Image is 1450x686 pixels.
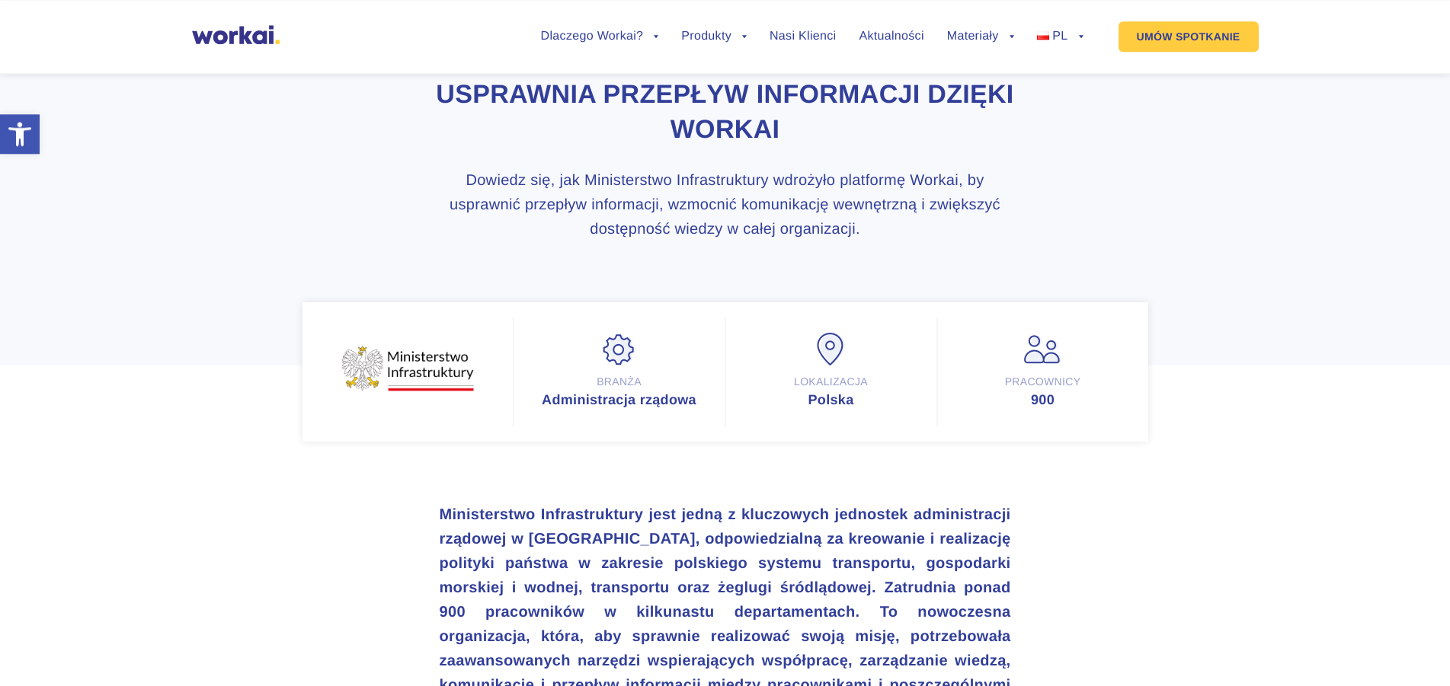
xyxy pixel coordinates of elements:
[1037,30,1083,43] a: PL
[429,43,1021,148] h1: Ministerstwo Infrastruktury usprawnia przepływ informacji dzięki Workai
[541,30,659,43] a: Dlaczego Workai?
[530,393,709,407] div: Administracja rządowa
[741,393,921,407] div: Polska
[429,168,1021,241] h3: Dowiedz się, jak Ministerstwo Infrastruktury wdrożyło platformę Workai, by usprawnić przepływ inf...
[953,375,1133,389] div: Pracownicy
[947,30,1014,43] a: Materiały
[530,375,709,389] div: Branża
[600,333,639,367] img: Branża
[1024,333,1062,367] img: Pracownicy
[1119,21,1259,52] a: UMÓW SPOTKANIE
[953,393,1133,407] div: 900
[741,375,921,389] div: Lokalizacja
[681,30,747,43] a: Produkty
[770,30,836,43] a: Nasi Klienci
[812,333,850,367] img: Lokalizacja
[1052,30,1067,43] span: PL
[859,30,923,43] a: Aktualności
